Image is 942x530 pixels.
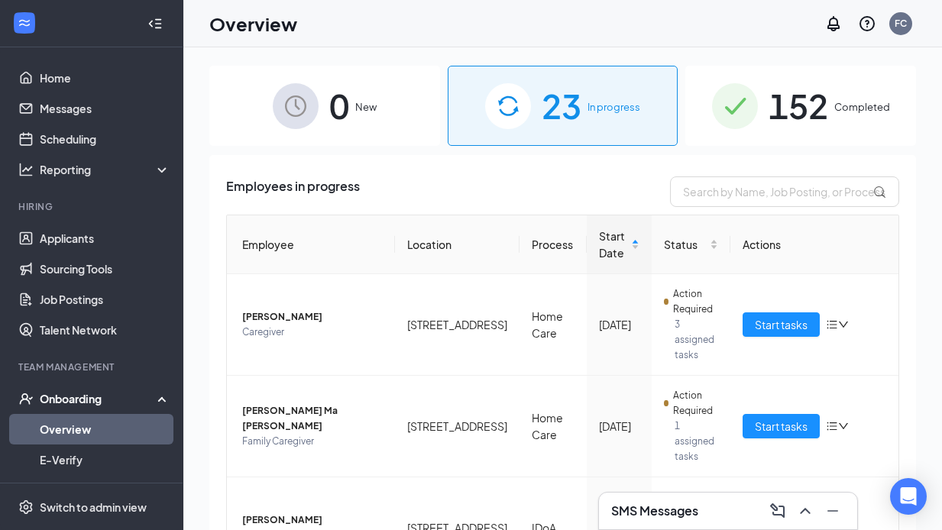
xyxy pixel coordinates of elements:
span: Action Required [673,388,719,419]
th: Process [520,215,588,274]
th: Employee [227,215,395,274]
div: Open Intercom Messenger [890,478,927,515]
a: Home [40,63,170,93]
div: Team Management [18,360,167,373]
span: 23 [542,79,581,132]
div: [DATE] [599,316,639,333]
a: Job Postings [40,284,170,315]
a: Sourcing Tools [40,254,170,284]
th: Location [395,215,520,274]
div: FC [895,17,907,30]
span: down [838,421,849,431]
td: [STREET_ADDRESS] [395,274,520,376]
h1: Overview [209,11,297,37]
div: Reporting [40,162,171,177]
span: Action Required [673,286,719,317]
td: Home Care [520,376,588,477]
td: [STREET_ADDRESS] [395,376,520,477]
th: Status [652,215,730,274]
button: Start tasks [743,414,820,438]
h3: SMS Messages [611,503,698,519]
svg: Analysis [18,162,34,177]
span: bars [826,318,838,331]
a: Messages [40,93,170,124]
span: [PERSON_NAME] [242,309,383,325]
svg: ChevronUp [796,502,814,520]
span: [PERSON_NAME] Ma [PERSON_NAME] [242,403,383,434]
span: Start Date [599,228,628,261]
span: Action Required [673,490,719,520]
span: Start tasks [755,418,808,435]
a: Scheduling [40,124,170,154]
svg: Collapse [147,16,163,31]
svg: WorkstreamLogo [17,15,32,31]
span: Caregiver [242,325,383,340]
span: Status [664,236,707,253]
div: Hiring [18,200,167,213]
span: 152 [769,79,828,132]
svg: Notifications [824,15,843,33]
div: [DATE] [599,418,639,435]
svg: ComposeMessage [769,502,787,520]
a: Onboarding Documents [40,475,170,506]
div: Onboarding [40,391,157,406]
span: New [355,99,377,115]
svg: Minimize [824,502,842,520]
span: [PERSON_NAME] [242,512,383,528]
span: 0 [329,79,349,132]
td: Home Care [520,274,588,376]
svg: QuestionInfo [858,15,876,33]
span: Start tasks [755,316,808,333]
button: Minimize [821,499,845,523]
svg: UserCheck [18,391,34,406]
span: Family Caregiver [242,434,383,449]
a: Talent Network [40,315,170,345]
span: Completed [834,99,890,115]
a: E-Verify [40,444,170,475]
button: ComposeMessage [766,499,790,523]
span: In progress [588,99,640,115]
button: Start tasks [743,312,820,337]
th: Actions [730,215,898,274]
span: Employees in progress [226,176,360,207]
input: Search by Name, Job Posting, or Process [670,176,899,207]
span: bars [826,420,838,432]
span: down [838,319,849,330]
span: 1 assigned tasks [675,419,718,464]
div: Switch to admin view [40,499,147,515]
svg: Settings [18,499,34,515]
a: Applicants [40,223,170,254]
a: Overview [40,414,170,444]
button: ChevronUp [793,499,817,523]
span: 3 assigned tasks [675,317,718,363]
